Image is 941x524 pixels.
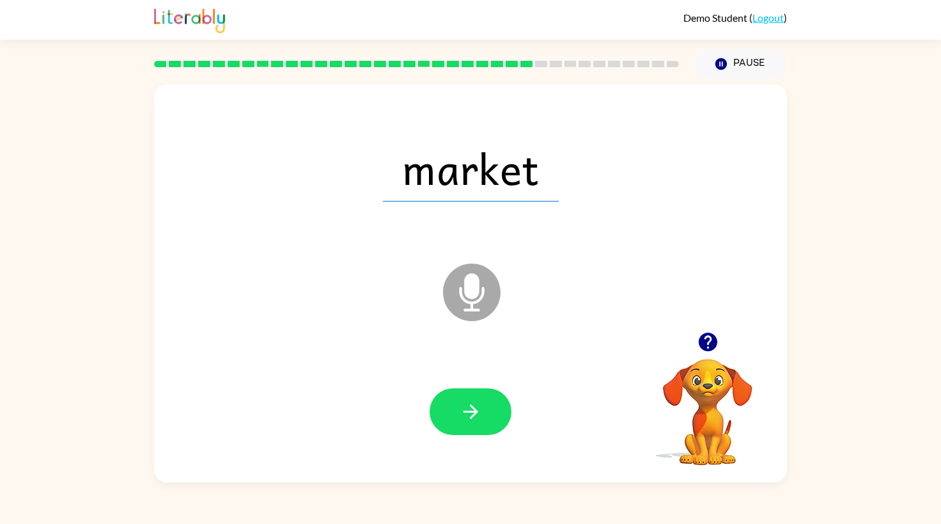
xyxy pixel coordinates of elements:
video: Your browser must support playing .mp4 files to use Literably. Please try using another browser. [644,339,772,467]
img: Literably [154,5,225,33]
span: Demo Student [683,12,749,24]
div: ( ) [683,12,787,24]
span: market [383,135,559,202]
a: Logout [752,12,784,24]
button: Pause [694,49,787,79]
